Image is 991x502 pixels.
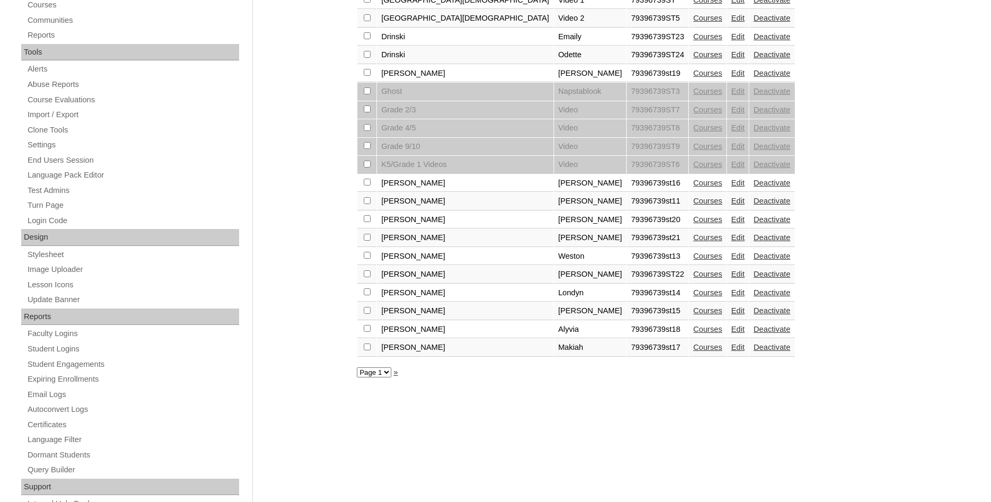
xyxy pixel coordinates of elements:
td: [PERSON_NAME] [554,65,627,83]
a: Edit [731,14,744,22]
td: 79396739ST24 [627,46,688,64]
td: [PERSON_NAME] [554,266,627,284]
a: Alerts [27,63,239,76]
a: Edit [731,179,744,187]
td: [PERSON_NAME] [554,302,627,320]
td: 79396739ST23 [627,28,688,46]
td: [PERSON_NAME] [377,339,554,357]
td: 79396739st18 [627,321,688,339]
td: 79396739st14 [627,284,688,302]
td: Makiah [554,339,627,357]
a: Courses [693,179,722,187]
a: Student Logins [27,342,239,356]
a: Deactivate [753,32,790,41]
a: Edit [731,105,744,114]
td: 79396739st21 [627,229,688,247]
a: Settings [27,138,239,152]
a: Edit [731,325,744,333]
a: Import / Export [27,108,239,121]
td: 79396739ST6 [627,156,688,174]
td: [PERSON_NAME] [554,174,627,192]
div: Design [21,229,239,246]
a: Deactivate [753,306,790,315]
a: Courses [693,69,722,77]
td: [PERSON_NAME] [554,229,627,247]
a: Turn Page [27,199,239,212]
a: Deactivate [753,69,790,77]
td: Video [554,119,627,137]
a: Courses [693,215,722,224]
a: Update Banner [27,293,239,306]
a: Edit [731,160,744,169]
a: Deactivate [753,233,790,242]
div: Support [21,479,239,496]
td: 79396739st20 [627,211,688,229]
td: Emaily [554,28,627,46]
a: Courses [693,32,722,41]
a: Courses [693,306,722,315]
div: Reports [21,309,239,325]
td: Londyn [554,284,627,302]
a: Deactivate [753,124,790,132]
a: Deactivate [753,325,790,333]
td: K5/Grade 1 Videos [377,156,554,174]
a: Deactivate [753,160,790,169]
td: Grade 2/3 [377,101,554,119]
a: Edit [731,306,744,315]
td: 79396739st15 [627,302,688,320]
a: Edit [731,343,744,351]
td: Weston [554,248,627,266]
td: [PERSON_NAME] [377,266,554,284]
td: Grade 9/10 [377,138,554,156]
td: Drinski [377,46,554,64]
td: [PERSON_NAME] [377,192,554,210]
td: [PERSON_NAME] [377,284,554,302]
a: Courses [693,270,722,278]
a: Edit [731,50,744,59]
a: Login Code [27,214,239,227]
td: Video [554,156,627,174]
a: Courses [693,87,722,95]
td: Video 2 [554,10,627,28]
td: 79396739ST5 [627,10,688,28]
td: Alyvia [554,321,627,339]
a: Courses [693,197,722,205]
a: Deactivate [753,105,790,114]
a: Image Uploader [27,263,239,276]
a: Reports [27,29,239,42]
td: 79396739ST22 [627,266,688,284]
a: Courses [693,50,722,59]
a: Clone Tools [27,124,239,137]
a: Courses [693,252,722,260]
a: » [393,368,398,376]
td: [PERSON_NAME] [377,321,554,339]
td: 79396739ST3 [627,83,688,101]
a: Course Evaluations [27,93,239,107]
a: Deactivate [753,179,790,187]
a: Dormant Students [27,448,239,462]
a: Deactivate [753,197,790,205]
td: 79396739ST9 [627,138,688,156]
a: Language Filter [27,433,239,446]
a: Courses [693,343,722,351]
a: Deactivate [753,288,790,297]
a: Edit [731,124,744,132]
td: 79396739st11 [627,192,688,210]
a: Email Logs [27,388,239,401]
td: [PERSON_NAME] [377,229,554,247]
td: [PERSON_NAME] [377,302,554,320]
a: Edit [731,142,744,151]
a: Lesson Icons [27,278,239,292]
a: Query Builder [27,463,239,477]
td: 79396739st17 [627,339,688,357]
a: Student Engagements [27,358,239,371]
td: 79396739st19 [627,65,688,83]
a: End Users Session [27,154,239,167]
td: Ghost [377,83,554,101]
td: Video [554,101,627,119]
td: 79396739ST8 [627,119,688,137]
a: Faculty Logins [27,327,239,340]
a: Deactivate [753,142,790,151]
a: Stylesheet [27,248,239,261]
td: 79396739st13 [627,248,688,266]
